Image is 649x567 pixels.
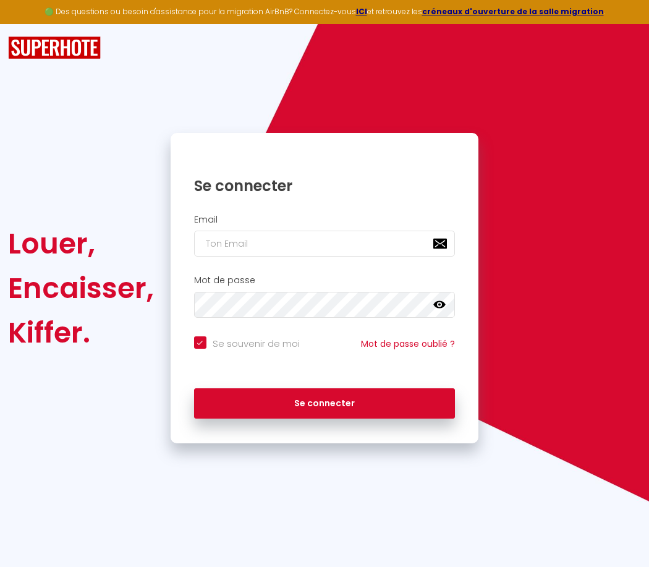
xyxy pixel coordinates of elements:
img: SuperHote logo [8,36,101,59]
h1: Se connecter [194,176,456,195]
div: Encaisser, [8,266,154,310]
div: Louer, [8,221,154,266]
button: Se connecter [194,388,456,419]
h2: Email [194,215,456,225]
a: créneaux d'ouverture de la salle migration [422,6,604,17]
h2: Mot de passe [194,275,456,286]
div: Kiffer. [8,310,154,355]
a: ICI [356,6,367,17]
input: Ton Email [194,231,456,257]
a: Mot de passe oublié ? [361,338,455,350]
